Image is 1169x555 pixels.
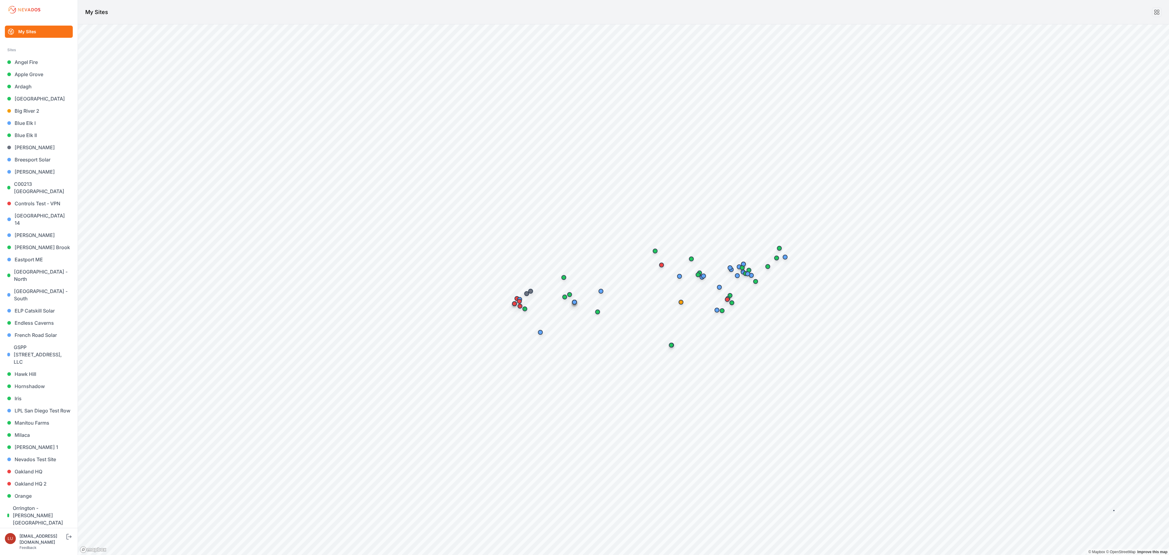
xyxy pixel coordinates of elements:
[713,281,725,293] div: Map marker
[1137,550,1167,554] a: Map feedback
[665,339,677,351] div: Map marker
[5,441,73,453] a: [PERSON_NAME] 1
[724,289,736,302] div: Map marker
[5,368,73,380] a: Hawk Hill
[80,546,107,553] a: Mapbox logo
[5,117,73,129] a: Blue Elk I
[5,93,73,105] a: [GEOGRAPHIC_DATA]
[731,270,743,282] div: Map marker
[5,166,73,178] a: [PERSON_NAME]
[5,490,73,502] a: Orange
[724,262,736,274] div: Map marker
[5,68,73,80] a: Apple Grove
[5,266,73,285] a: [GEOGRAPHIC_DATA] - North
[5,210,73,229] a: [GEOGRAPHIC_DATA] 14
[5,241,73,253] a: [PERSON_NAME] Brook
[7,46,70,54] div: Sites
[771,252,783,264] div: Map marker
[693,267,706,279] div: Map marker
[1106,550,1136,554] a: OpenStreetMap
[534,326,546,338] div: Map marker
[692,269,704,281] div: Map marker
[5,178,73,197] a: C00213 [GEOGRAPHIC_DATA]
[742,268,754,280] div: Map marker
[5,285,73,305] a: [GEOGRAPHIC_DATA] - South
[5,197,73,210] a: Controls Test - VPN
[5,80,73,93] a: Ardagh
[19,545,37,550] a: Feedback
[5,317,73,329] a: Endless Caverns
[5,26,73,38] a: My Sites
[675,296,687,308] div: Map marker
[508,298,521,310] div: Map marker
[5,380,73,392] a: Hornshadow
[558,271,570,284] div: Map marker
[563,288,576,301] div: Map marker
[514,293,526,306] div: Map marker
[5,129,73,141] a: Blue Elk II
[592,306,604,318] div: Map marker
[762,260,774,273] div: Map marker
[521,288,533,300] div: Map marker
[78,24,1169,555] canvas: Map
[5,141,73,154] a: [PERSON_NAME]
[5,392,73,405] a: Iris
[773,242,785,254] div: Map marker
[5,533,16,544] img: luke.beaumont@nevados.solar
[5,417,73,429] a: Manitou Farms
[721,293,733,306] div: Map marker
[5,405,73,417] a: LPL San Diego Test Row
[736,262,748,274] div: Map marker
[5,305,73,317] a: ELP Catskill Solar
[5,56,73,68] a: Angel Fire
[5,105,73,117] a: Big River 2
[5,502,73,529] a: Orrington - [PERSON_NAME][GEOGRAPHIC_DATA]
[5,229,73,241] a: [PERSON_NAME]
[513,295,525,307] div: Map marker
[5,465,73,478] a: Oakland HQ
[19,533,65,545] div: [EMAIL_ADDRESS][DOMAIN_NAME]
[595,285,607,297] div: Map marker
[5,154,73,166] a: Breesport Solar
[711,304,723,316] div: Map marker
[5,329,73,341] a: French Road Solar
[716,305,728,317] div: Map marker
[525,285,537,297] div: Map marker
[722,292,734,305] div: Map marker
[559,291,571,303] div: Map marker
[5,478,73,490] a: Oakland HQ 2
[673,270,686,282] div: Map marker
[779,251,791,263] div: Map marker
[5,253,73,266] a: Eastport ME
[685,253,697,265] div: Map marker
[749,275,762,288] div: Map marker
[85,8,108,16] h1: My Sites
[5,453,73,465] a: Nevados Test Site
[733,261,745,273] div: Map marker
[5,341,73,368] a: GSPP [STREET_ADDRESS], LLC
[7,5,41,15] img: Nevados
[697,270,710,282] div: Map marker
[743,264,755,276] div: Map marker
[568,296,581,308] div: Map marker
[1088,550,1105,554] a: Mapbox
[511,292,523,305] div: Map marker
[655,259,668,271] div: Map marker
[5,429,73,441] a: Milaca
[649,245,661,257] div: Map marker
[737,258,749,270] div: Map marker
